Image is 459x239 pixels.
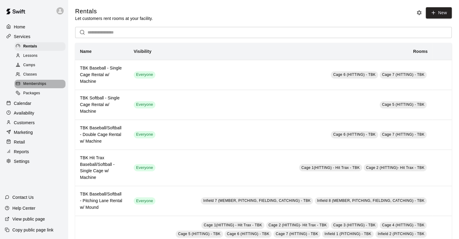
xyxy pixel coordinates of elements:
span: Cage 1(HITTING) - Hit Trax - TBK [204,223,262,227]
p: Help Center [12,205,35,211]
a: Reports [5,147,63,156]
a: Classes [14,70,68,79]
p: Marketing [14,129,33,135]
span: Cage 5 (HITTING) - TBK [382,102,425,107]
span: Infield 2 (PITCHING) - TBK [378,232,425,236]
h6: TBK Baseball - Single Cage Rental w/ Machine [80,65,124,85]
span: Everyone [134,198,155,204]
div: Lessons [14,52,65,60]
a: Calendar [5,99,63,108]
a: Home [5,22,63,31]
h5: Rentals [75,7,153,15]
h6: TBK Hit Trax Baseball/Softball - Single Cage w/ Machine [80,155,124,181]
span: Lessons [23,53,38,59]
span: Infield 7 (MEMBER, PITCHING, FIELDING, CATCHING) - TBK [203,199,311,203]
span: Cage 2 (HITTING)- Hit Trax - TBK [366,166,424,170]
a: Packages [14,89,68,98]
div: This service is visible to all of your customers [134,71,155,79]
a: Lessons [14,51,68,60]
p: Calendar [14,100,31,106]
span: Infield 1 (PITCHING) - TBK [324,232,371,236]
span: Everyone [134,165,155,171]
span: Cage 1(HITTING) - Hit Trax - TBK [301,166,360,170]
h6: TBK Softball - Single Cage Rental w/ Machine [80,95,124,115]
span: Memberships [23,81,46,87]
p: Home [14,24,25,30]
a: Retail [5,137,63,147]
button: Rental settings [415,8,424,17]
p: Reports [14,149,29,155]
div: Packages [14,89,65,98]
span: Cage 5 (HITTING) - TBK [178,232,221,236]
p: Services [14,34,30,40]
span: Rentals [23,44,37,50]
p: Settings [14,158,30,164]
b: Name [80,49,92,54]
span: Cage 6 (HITTING) - TBK [333,132,376,137]
div: This service is visible to all of your customers [134,101,155,108]
a: Marketing [5,128,63,137]
span: Cage 4 (HITTING) - TBK [382,223,425,227]
span: Cage 3 (HITTING) - TBK [333,223,376,227]
div: Rentals [14,42,65,51]
span: Classes [23,72,37,78]
h6: TBK Baseball/Softball - Pitching Lane Rental w/ Mound [80,191,124,211]
a: Availability [5,108,63,118]
div: This service is visible to all of your customers [134,131,155,138]
p: Availability [14,110,34,116]
p: Let customers rent rooms at your facility. [75,15,153,21]
b: Rooms [413,49,428,54]
a: Services [5,32,63,41]
span: Cage 2 (HITTING)- Hit Trax - TBK [269,223,327,227]
span: Cage 6 (HITTING) - TBK [227,232,269,236]
span: Cage 7 (HITTING) - TBK [276,232,318,236]
span: Packages [23,90,40,96]
div: Memberships [14,80,65,88]
a: New [426,7,452,18]
p: Customers [14,120,35,126]
p: Retail [14,139,25,145]
a: Rentals [14,42,68,51]
div: This service is visible to all of your customers [134,197,155,205]
a: Camps [14,61,68,70]
a: Settings [5,157,63,166]
p: View public page [12,216,45,222]
a: Memberships [14,79,68,89]
div: Classes [14,70,65,79]
span: Cage 7 (HITTING) - TBK [382,132,425,137]
span: Camps [23,62,35,68]
span: Cage 7 (HITTING) - TBK [382,73,425,77]
span: Infield 8 (MEMBER, PITCHING, FIELDING, CATCHING) - TBK [317,199,425,203]
span: Everyone [134,132,155,137]
b: Visibility [134,49,151,54]
h6: TBK Baseball/Softball - Double Cage Rental w/ Machine [80,125,124,145]
p: Contact Us [12,194,34,200]
div: Camps [14,61,65,69]
div: This service is visible to all of your customers [134,164,155,171]
span: Everyone [134,72,155,78]
span: Cage 6 (HITTING) - TBK [333,73,376,77]
span: Everyone [134,102,155,108]
a: Customers [5,118,63,127]
p: Copy public page link [12,227,53,233]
